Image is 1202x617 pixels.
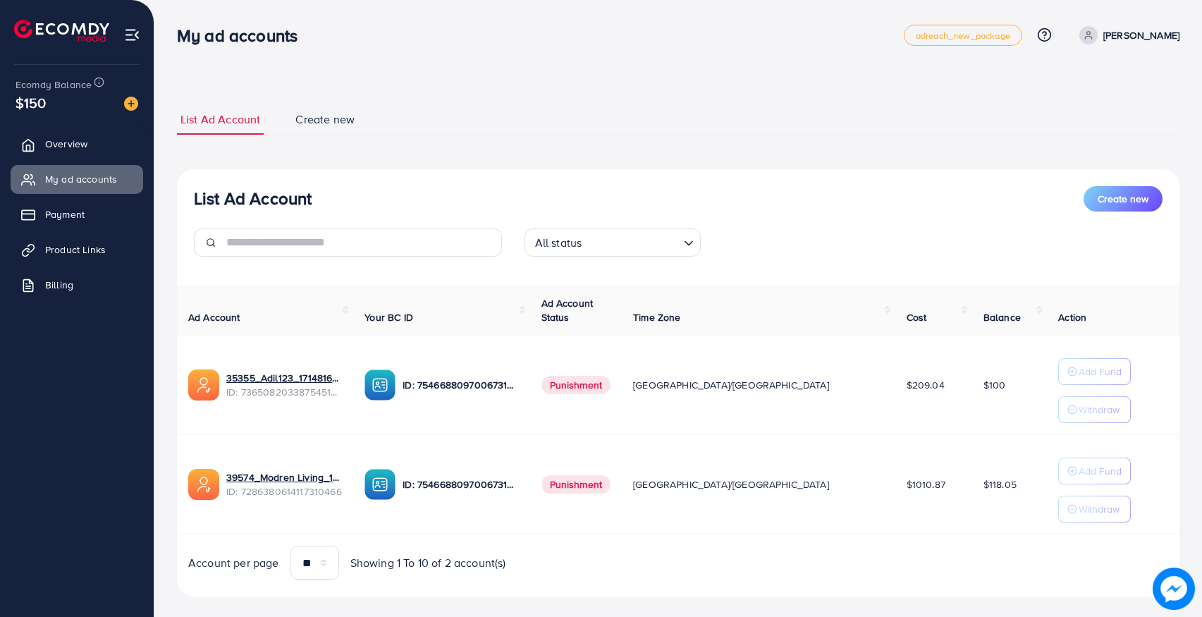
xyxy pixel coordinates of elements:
[188,310,240,324] span: Ad Account
[1058,496,1131,523] button: Withdraw
[11,236,143,264] a: Product Links
[1074,26,1179,44] a: [PERSON_NAME]
[907,477,945,491] span: $1010.87
[1058,310,1086,324] span: Action
[403,476,518,493] p: ID: 7546688097006731282
[180,111,260,128] span: List Ad Account
[16,78,92,92] span: Ecomdy Balance
[226,470,342,484] a: 39574_Modren Living_1696492702766
[11,200,143,228] a: Payment
[364,310,413,324] span: Your BC ID
[586,230,677,253] input: Search for option
[11,130,143,158] a: Overview
[226,371,342,400] div: <span class='underline'>35355_Adil123_1714816821104</span></br>7365082033875451921
[350,555,506,571] span: Showing 1 To 10 of 2 account(s)
[11,271,143,299] a: Billing
[45,243,106,257] span: Product Links
[904,25,1022,46] a: adreach_new_package
[916,31,1010,40] span: adreach_new_package
[541,475,611,494] span: Punishment
[364,369,395,401] img: ic-ba-acc.ded83a64.svg
[983,378,1006,392] span: $100
[1058,396,1131,423] button: Withdraw
[45,137,87,151] span: Overview
[525,228,701,257] div: Search for option
[188,369,219,401] img: ic-ads-acc.e4c84228.svg
[907,310,927,324] span: Cost
[16,92,47,113] span: $150
[1098,192,1148,206] span: Create new
[1079,363,1122,380] p: Add Fund
[226,385,342,399] span: ID: 7365082033875451921
[633,378,829,392] span: [GEOGRAPHIC_DATA]/[GEOGRAPHIC_DATA]
[983,477,1017,491] span: $118.05
[177,25,309,46] h3: My ad accounts
[532,233,585,253] span: All status
[226,470,342,499] div: <span class='underline'>39574_Modren Living_1696492702766</span></br>7286380614117310466
[1084,186,1163,212] button: Create new
[226,484,342,499] span: ID: 7286380614117310466
[541,376,611,394] span: Punishment
[45,278,73,292] span: Billing
[1153,568,1195,610] img: image
[364,469,395,500] img: ic-ba-acc.ded83a64.svg
[541,296,594,324] span: Ad Account Status
[983,310,1021,324] span: Balance
[14,20,109,42] img: logo
[1103,27,1179,44] p: [PERSON_NAME]
[11,165,143,193] a: My ad accounts
[633,477,829,491] span: [GEOGRAPHIC_DATA]/[GEOGRAPHIC_DATA]
[295,111,355,128] span: Create new
[403,377,518,393] p: ID: 7546688097006731282
[226,371,342,385] a: 35355_Adil123_1714816821104
[1079,463,1122,479] p: Add Fund
[188,469,219,500] img: ic-ads-acc.e4c84228.svg
[188,555,279,571] span: Account per page
[45,207,85,221] span: Payment
[1079,501,1120,518] p: Withdraw
[1079,401,1120,418] p: Withdraw
[907,378,945,392] span: $209.04
[194,188,312,209] h3: List Ad Account
[1058,458,1131,484] button: Add Fund
[633,310,680,324] span: Time Zone
[1058,358,1131,385] button: Add Fund
[45,172,117,186] span: My ad accounts
[124,27,140,43] img: menu
[124,97,138,111] img: image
